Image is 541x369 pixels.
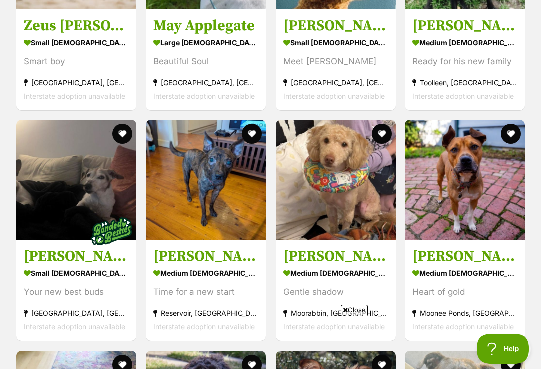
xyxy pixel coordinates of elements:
[153,92,255,100] span: Interstate adoption unavailable
[405,120,525,240] img: Chloe Haliwell
[283,92,385,100] span: Interstate adoption unavailable
[16,240,136,341] a: [PERSON_NAME] and [PERSON_NAME] small [DEMOGRAPHIC_DATA] Dog Your new best buds [GEOGRAPHIC_DATA]...
[283,76,388,89] div: [GEOGRAPHIC_DATA], [GEOGRAPHIC_DATA]
[412,92,514,100] span: Interstate adoption unavailable
[283,55,388,68] div: Meet [PERSON_NAME]
[24,286,129,299] div: Your new best buds
[112,124,132,144] button: favourite
[24,323,125,331] span: Interstate adoption unavailable
[24,16,129,35] h3: Zeus [PERSON_NAME]
[412,35,517,50] div: medium [DEMOGRAPHIC_DATA] Dog
[283,286,388,299] div: Gentle shadow
[28,319,513,364] iframe: Advertisement
[283,247,388,266] h3: [PERSON_NAME]
[153,247,258,266] h3: [PERSON_NAME]
[276,240,396,341] a: [PERSON_NAME] medium [DEMOGRAPHIC_DATA] Dog Gentle shadow Moorabbin, [GEOGRAPHIC_DATA] Interstate...
[412,307,517,320] div: Moonee Ponds, [GEOGRAPHIC_DATA]
[242,124,262,144] button: favourite
[24,76,129,89] div: [GEOGRAPHIC_DATA], [GEOGRAPHIC_DATA]
[276,120,396,240] img: Alexander Silvanus
[412,247,517,266] h3: [PERSON_NAME]
[412,55,517,68] div: Ready for his new family
[146,240,266,341] a: [PERSON_NAME] medium [DEMOGRAPHIC_DATA] Dog Time for a new start Reservoir, [GEOGRAPHIC_DATA] Int...
[24,266,129,281] div: small [DEMOGRAPHIC_DATA] Dog
[341,305,368,315] span: Close
[153,266,258,281] div: medium [DEMOGRAPHIC_DATA] Dog
[477,334,531,364] iframe: Help Scout Beacon - Open
[405,240,525,341] a: [PERSON_NAME] medium [DEMOGRAPHIC_DATA] Dog Heart of gold Moonee Ponds, [GEOGRAPHIC_DATA] Interst...
[24,247,129,266] h3: [PERSON_NAME] and [PERSON_NAME]
[153,16,258,35] h3: May Applegate
[153,55,258,68] div: Beautiful Soul
[24,307,129,320] div: [GEOGRAPHIC_DATA], [GEOGRAPHIC_DATA]
[501,124,521,144] button: favourite
[24,92,125,100] span: Interstate adoption unavailable
[146,9,266,110] a: May Applegate large [DEMOGRAPHIC_DATA] Dog Beautiful Soul [GEOGRAPHIC_DATA], [GEOGRAPHIC_DATA] In...
[153,307,258,320] div: Reservoir, [GEOGRAPHIC_DATA]
[24,55,129,68] div: Smart boy
[405,9,525,110] a: [PERSON_NAME] medium [DEMOGRAPHIC_DATA] Dog Ready for his new family Toolleen, [GEOGRAPHIC_DATA] ...
[412,16,517,35] h3: [PERSON_NAME]
[283,307,388,320] div: Moorabbin, [GEOGRAPHIC_DATA]
[16,9,136,110] a: Zeus [PERSON_NAME] small [DEMOGRAPHIC_DATA] Dog Smart boy [GEOGRAPHIC_DATA], [GEOGRAPHIC_DATA] In...
[283,16,388,35] h3: [PERSON_NAME]
[86,207,136,257] img: bonded besties
[153,76,258,89] div: [GEOGRAPHIC_DATA], [GEOGRAPHIC_DATA]
[412,286,517,299] div: Heart of gold
[24,35,129,50] div: small [DEMOGRAPHIC_DATA] Dog
[283,35,388,50] div: small [DEMOGRAPHIC_DATA] Dog
[276,9,396,110] a: [PERSON_NAME] small [DEMOGRAPHIC_DATA] Dog Meet [PERSON_NAME] [GEOGRAPHIC_DATA], [GEOGRAPHIC_DATA...
[153,35,258,50] div: large [DEMOGRAPHIC_DATA] Dog
[153,286,258,299] div: Time for a new start
[16,120,136,240] img: Ruby and Vincent Silvanus
[283,266,388,281] div: medium [DEMOGRAPHIC_DATA] Dog
[146,120,266,240] img: Horace Silvanus
[412,76,517,89] div: Toolleen, [GEOGRAPHIC_DATA]
[412,266,517,281] div: medium [DEMOGRAPHIC_DATA] Dog
[371,124,391,144] button: favourite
